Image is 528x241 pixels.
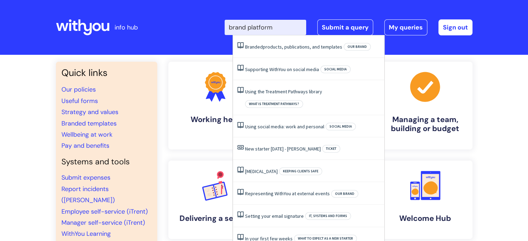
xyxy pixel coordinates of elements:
[245,100,303,108] span: What is Treatment Pathways?
[245,44,263,50] span: Branded
[61,230,111,238] a: WithYou Learning
[344,43,371,51] span: Our brand
[61,157,152,167] h4: Systems and tools
[174,214,257,223] h4: Delivering a service
[245,190,330,197] a: Representing WithYou at external events
[61,97,98,105] a: Useful forms
[61,119,117,128] a: Branded templates
[245,168,278,174] a: [MEDICAL_DATA]
[225,19,472,35] div: | -
[61,108,118,116] a: Strategy and values
[61,207,148,216] a: Employee self-service (iTrent)
[378,62,472,149] a: Managing a team, building or budget
[384,115,467,134] h4: Managing a team, building or budget
[168,62,263,149] a: Working here
[174,115,257,124] h4: Working here
[61,85,96,94] a: Our policies
[320,66,351,73] span: Social media
[245,88,322,95] a: Using the Treatment Pathways library
[438,19,472,35] a: Sign out
[61,185,115,204] a: Report incidents ([PERSON_NAME])
[115,22,138,33] p: info hub
[326,123,356,130] span: Social media
[384,19,427,35] a: My queries
[331,190,358,198] span: Our brand
[322,145,340,153] span: Ticket
[225,20,306,35] input: Search
[61,130,112,139] a: Wellbeing at work
[378,161,472,239] a: Welcome Hub
[61,218,145,227] a: Manager self-service (iTrent)
[279,167,322,175] span: Keeping clients safe
[168,161,263,239] a: Delivering a service
[245,123,324,130] a: Using social media: work and personal
[61,141,109,150] a: Pay and benefits
[245,213,304,219] a: Setting your email signature
[61,173,110,182] a: Submit expenses
[245,146,321,152] a: New starter [DATE] - [PERSON_NAME]
[317,19,373,35] a: Submit a query
[384,214,467,223] h4: Welcome Hub
[305,212,351,220] span: IT, systems and forms
[61,67,152,78] h3: Quick links
[245,44,342,50] a: Brandedproducts, publications, and templates
[245,66,319,72] a: Supporting WithYou on social media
